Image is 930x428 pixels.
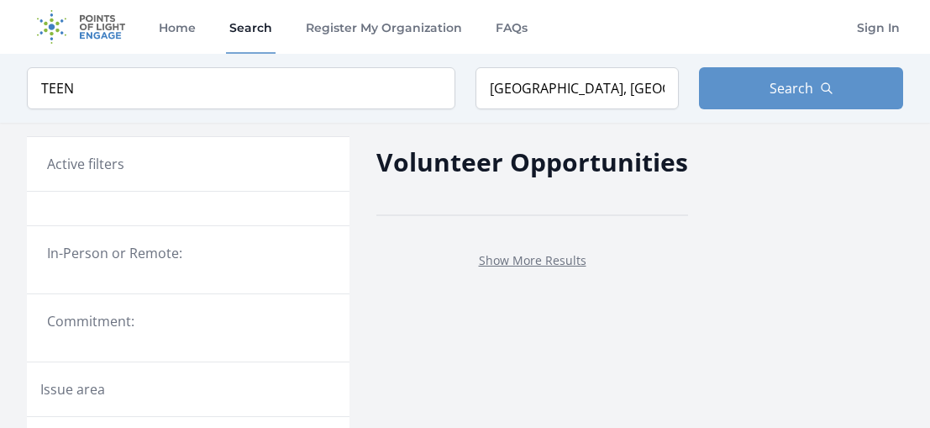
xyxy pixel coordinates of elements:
input: Keyword [27,67,455,109]
legend: In-Person or Remote: [47,243,329,263]
a: Show More Results [479,252,586,268]
span: Search [770,78,813,98]
legend: Issue area [40,379,105,399]
h2: Volunteer Opportunities [376,143,688,181]
input: Location [476,67,680,109]
button: Search [699,67,903,109]
legend: Commitment: [47,311,329,331]
h3: Active filters [47,154,124,174]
